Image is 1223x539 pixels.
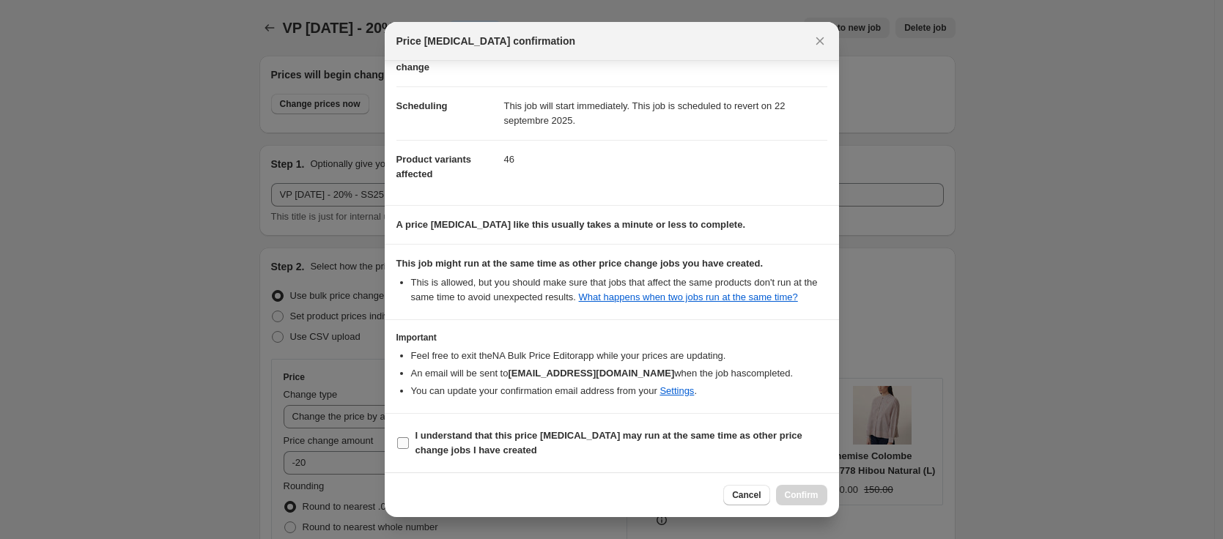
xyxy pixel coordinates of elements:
[411,384,827,398] li: You can update your confirmation email address from your .
[396,258,764,269] b: This job might run at the same time as other price change jobs you have created.
[732,489,761,501] span: Cancel
[810,31,830,51] button: Close
[396,219,746,230] b: A price [MEDICAL_DATA] like this usually takes a minute or less to complete.
[508,368,674,379] b: [EMAIL_ADDRESS][DOMAIN_NAME]
[396,34,576,48] span: Price [MEDICAL_DATA] confirmation
[396,154,472,179] span: Product variants affected
[411,275,827,305] li: This is allowed, but you should make sure that jobs that affect the same products don ' t run at ...
[579,291,798,302] a: What happens when two jobs run at the same time?
[396,332,827,343] h3: Important
[411,349,827,363] li: Feel free to exit the NA Bulk Price Editor app while your prices are updating.
[723,485,769,505] button: Cancel
[415,430,802,456] b: I understand that this price [MEDICAL_DATA] may run at the same time as other price change jobs I...
[504,140,827,179] dd: 46
[504,86,827,140] dd: This job will start immediately. This job is scheduled to revert on 22 septembre 2025.
[396,100,448,111] span: Scheduling
[411,366,827,381] li: An email will be sent to when the job has completed .
[659,385,694,396] a: Settings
